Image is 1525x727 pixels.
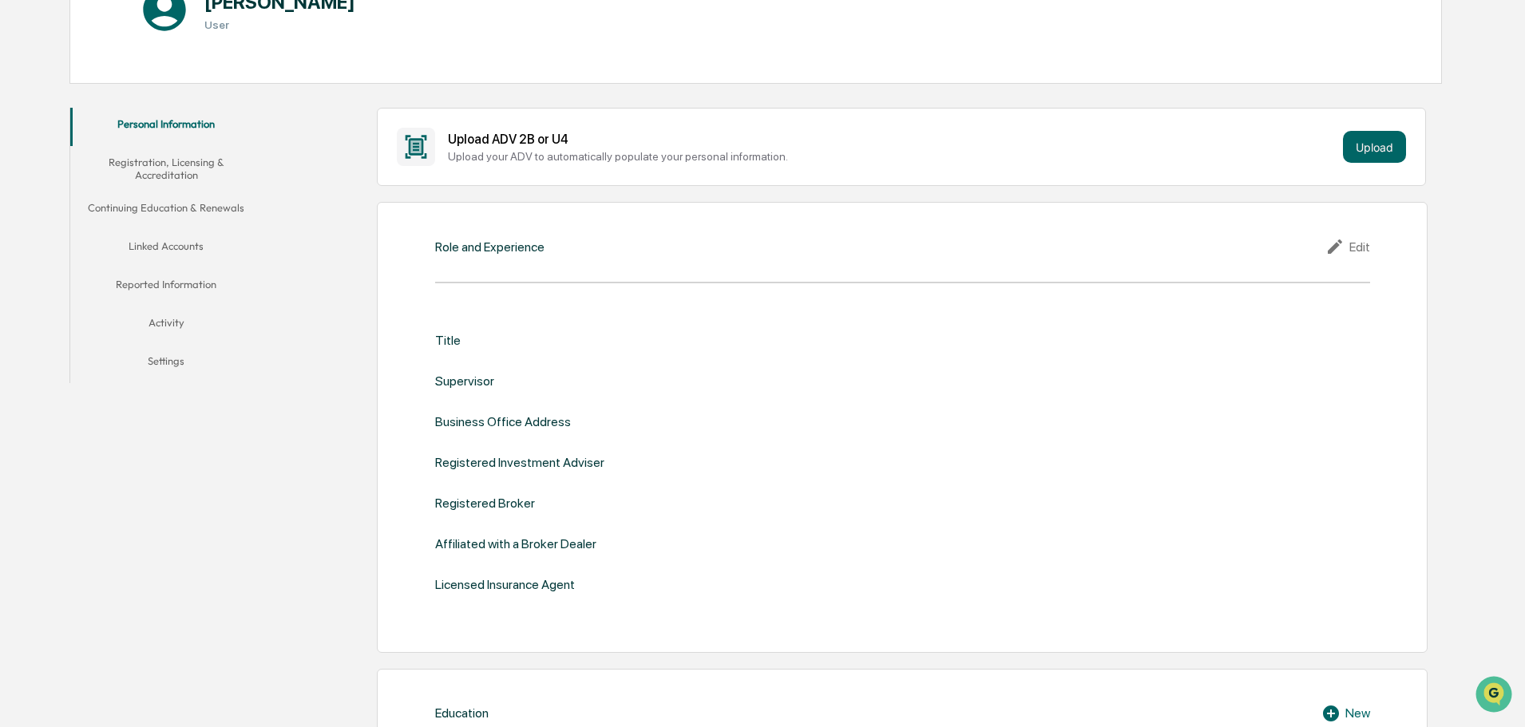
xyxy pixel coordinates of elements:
div: 🖐️ [16,203,29,215]
div: Affiliated with a Broker Dealer [435,536,596,551]
button: Continuing Education & Renewals [70,192,262,230]
div: We're available if you need us! [54,138,202,151]
span: Preclearance [32,201,103,217]
button: Reported Information [70,268,262,306]
div: Edit [1325,237,1370,256]
div: Registered Broker [435,496,535,511]
button: Linked Accounts [70,230,262,268]
button: Registration, Licensing & Accreditation [70,146,262,192]
div: Licensed Insurance Agent [435,577,575,592]
button: Activity [70,306,262,345]
button: Settings [70,345,262,383]
div: Upload your ADV to automatically populate your personal information. [448,150,1337,163]
span: Pylon [159,271,193,283]
span: Data Lookup [32,231,101,247]
button: Personal Information [70,108,262,146]
iframe: Open customer support [1474,674,1517,717]
div: Title [435,333,461,348]
a: Powered byPylon [113,270,193,283]
div: Business Office Address [435,414,571,429]
h3: User [204,18,355,31]
p: How can we help? [16,34,291,59]
div: Upload ADV 2B or U4 [448,132,1337,147]
div: Start new chat [54,122,262,138]
div: Registered Investment Adviser [435,455,604,470]
a: 🔎Data Lookup [10,225,107,254]
a: 🖐️Preclearance [10,195,109,223]
a: 🗄️Attestations [109,195,204,223]
div: secondary tabs example [70,108,262,383]
div: 🗄️ [116,203,129,215]
button: Upload [1343,131,1406,163]
span: Attestations [132,201,198,217]
div: Role and Experience [435,239,545,255]
div: Supervisor [435,373,494,389]
div: New [1321,704,1370,723]
button: Start new chat [271,127,291,146]
div: 🔎 [16,233,29,246]
img: 1746055101610-c473b297-6a78-478c-a979-82029cc54cd1 [16,122,45,151]
div: Education [435,705,489,721]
